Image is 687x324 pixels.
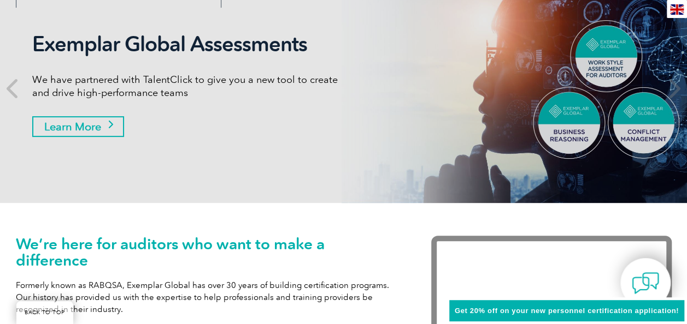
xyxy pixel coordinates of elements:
[32,116,124,137] a: Learn More
[670,4,684,15] img: en
[455,307,679,315] span: Get 20% off on your new personnel certification application!
[16,236,398,268] h1: We’re here for auditors who want to make a difference
[632,269,659,297] img: contact-chat.png
[16,301,73,324] a: BACK TO TOP
[32,32,344,57] h2: Exemplar Global Assessments
[16,279,398,315] p: Formerly known as RABQSA, Exemplar Global has over 30 years of building certification programs. O...
[32,73,344,99] p: We have partnered with TalentClick to give you a new tool to create and drive high-performance teams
